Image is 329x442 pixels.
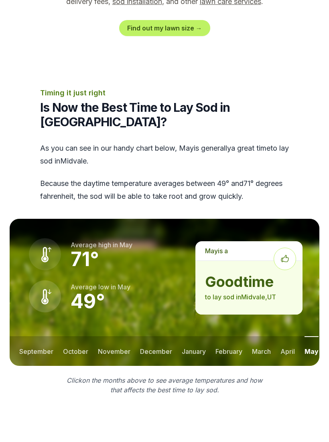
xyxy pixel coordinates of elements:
div: As you can see in our handy chart below, is generally a great time to lay sod in Midvale . [40,142,289,203]
p: to lay sod in Midvale , UT [205,293,293,302]
button: march [252,337,271,366]
button: january [182,337,206,366]
button: april [280,337,295,366]
button: october [63,337,88,366]
span: may [179,144,194,153]
h2: Is Now the Best Time to Lay Sod in [GEOGRAPHIC_DATA]? [40,101,289,129]
a: Find out my lawn size → [119,20,210,36]
button: september [19,337,53,366]
p: Because the daytime temperature averages between 49 ° and 71 ° degrees fahrenheit, the sod will b... [40,178,289,203]
span: may [118,283,130,291]
p: Average low in [71,283,130,292]
strong: good time [205,274,293,290]
p: Average high in [71,240,132,250]
p: Timing it just right [40,88,289,99]
strong: 49 ° [71,290,105,313]
button: february [215,337,242,366]
p: is a [195,242,303,261]
button: may [305,337,319,366]
p: Click on the months above to see average temperatures and how that affects the best time to lay sod. [62,376,267,395]
span: may [205,247,218,255]
button: november [98,337,130,366]
span: may [120,241,132,249]
strong: 71 ° [71,248,99,271]
button: december [140,337,172,366]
